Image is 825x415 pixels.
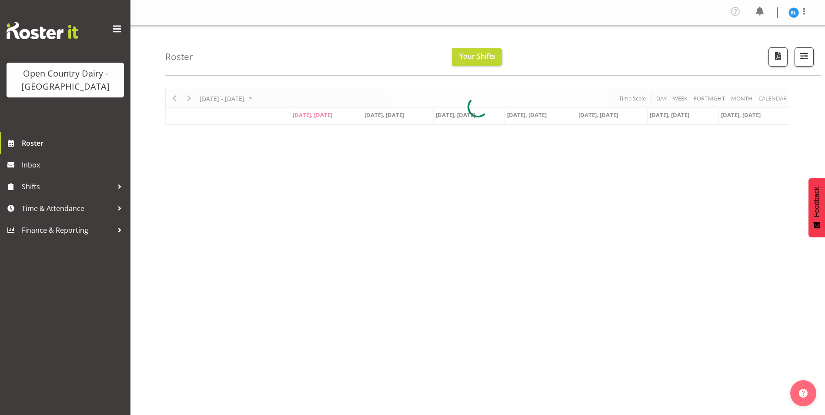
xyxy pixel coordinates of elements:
img: bruce-lind7400.jpg [788,7,799,18]
img: help-xxl-2.png [799,389,808,398]
span: Finance & Reporting [22,224,113,237]
div: Open Country Dairy - [GEOGRAPHIC_DATA] [15,67,115,93]
span: Inbox [22,158,126,171]
img: Rosterit website logo [7,22,78,39]
span: Your Shifts [459,51,495,61]
span: Feedback [813,187,821,217]
button: Feedback - Show survey [808,178,825,237]
span: Roster [22,137,126,150]
button: Download a PDF of the roster according to the set date range. [768,47,788,67]
h4: Roster [165,52,193,62]
span: Time & Attendance [22,202,113,215]
span: Shifts [22,180,113,193]
button: Your Shifts [452,48,502,66]
button: Filter Shifts [795,47,814,67]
